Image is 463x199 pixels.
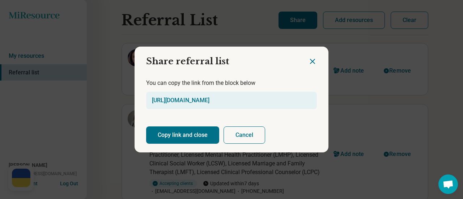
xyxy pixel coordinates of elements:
p: You can copy the link from the block below [146,79,317,87]
a: [URL][DOMAIN_NAME] [152,97,209,104]
button: Close dialog [308,57,317,66]
button: Copy link and close [146,126,219,144]
h2: Share referral list [135,47,308,70]
button: Cancel [224,126,265,144]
